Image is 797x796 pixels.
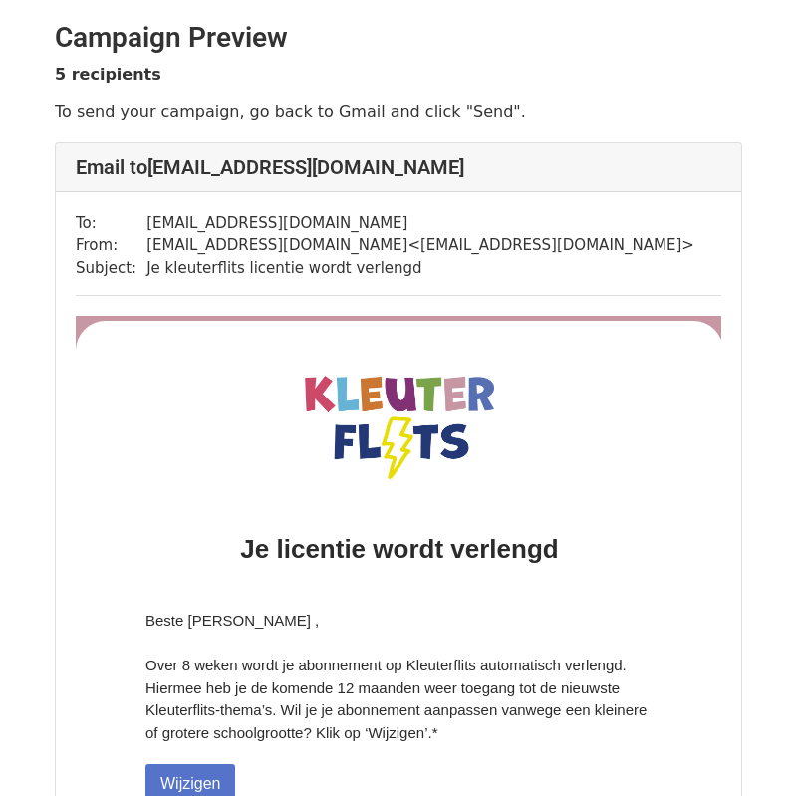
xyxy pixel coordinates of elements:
td: [EMAIL_ADDRESS][DOMAIN_NAME] < [EMAIL_ADDRESS][DOMAIN_NAME] > [146,234,694,257]
h4: Email to [EMAIL_ADDRESS][DOMAIN_NAME] [76,155,721,179]
td: To: [76,212,146,235]
td: Je kleuterflits licentie wordt verlengd [146,257,694,280]
h2: Campaign Preview [55,21,742,55]
p: Over 8 weken wordt je abonnement op Kleuterflits automatisch verlengd. Hiermee heb je de komende ... [145,655,654,744]
td: From: [76,234,146,257]
p: To send your campaign, go back to Gmail and click "Send". [55,101,742,122]
p: Beste [PERSON_NAME] , [145,610,654,633]
strong: 5 recipients [55,65,161,84]
b: Je licentie wordt verlengd [240,534,558,564]
td: Subject: [76,257,146,280]
td: [EMAIL_ADDRESS][DOMAIN_NAME] [146,212,694,235]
